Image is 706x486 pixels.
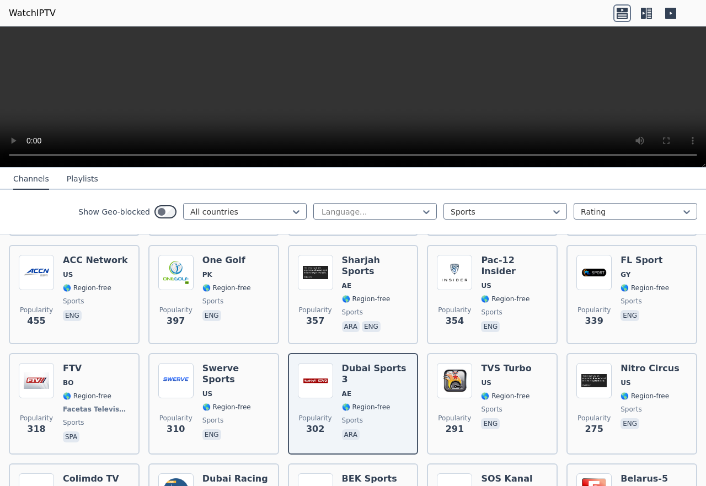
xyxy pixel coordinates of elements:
[438,414,471,423] span: Popularity
[621,284,669,292] span: 🌎 Region-free
[481,363,531,374] h6: TVS Turbo
[481,255,548,277] h6: Pac-12 Insider
[298,255,333,290] img: Sharjah Sports
[621,363,680,374] h6: Nitro Circus
[306,423,324,436] span: 302
[158,255,194,290] img: One Golf
[202,297,223,306] span: sports
[27,423,45,436] span: 318
[167,423,185,436] span: 310
[306,314,324,328] span: 357
[63,297,84,306] span: sports
[158,363,194,398] img: Swerve Sports
[63,431,79,442] p: spa
[27,314,45,328] span: 455
[481,308,502,317] span: sports
[63,270,73,279] span: US
[446,314,464,328] span: 354
[20,414,53,423] span: Popularity
[576,255,612,290] img: FL Sport
[202,389,212,398] span: US
[19,363,54,398] img: FTV
[342,363,409,385] h6: Dubai Sports 3
[63,255,128,266] h6: ACC Network
[13,169,49,190] button: Channels
[621,310,639,321] p: eng
[202,255,251,266] h6: One Golf
[63,363,130,374] h6: FTV
[621,270,630,279] span: GY
[585,314,603,328] span: 339
[342,308,363,317] span: sports
[202,284,251,292] span: 🌎 Region-free
[298,363,333,398] img: Dubai Sports 3
[342,416,363,425] span: sports
[167,314,185,328] span: 397
[362,321,381,332] p: eng
[159,414,192,423] span: Popularity
[481,321,500,332] p: eng
[481,418,500,429] p: eng
[63,473,119,484] h6: Colimdo TV
[299,414,332,423] span: Popularity
[342,429,360,440] p: ara
[342,321,360,332] p: ara
[621,297,641,306] span: sports
[202,429,221,440] p: eng
[438,306,471,314] span: Popularity
[342,281,351,290] span: AE
[621,378,630,387] span: US
[621,473,669,484] h6: Belarus-5
[342,255,409,277] h6: Sharjah Sports
[78,206,150,217] label: Show Geo-blocked
[63,310,82,321] p: eng
[63,418,84,427] span: sports
[576,363,612,398] img: Nitro Circus
[621,255,669,266] h6: FL Sport
[342,389,351,398] span: AE
[437,363,472,398] img: TVS Turbo
[63,392,111,400] span: 🌎 Region-free
[577,306,611,314] span: Popularity
[202,310,221,321] p: eng
[202,270,212,279] span: PK
[481,392,529,400] span: 🌎 Region-free
[577,414,611,423] span: Popularity
[342,403,391,412] span: 🌎 Region-free
[446,423,464,436] span: 291
[342,295,391,303] span: 🌎 Region-free
[299,306,332,314] span: Popularity
[202,416,223,425] span: sports
[19,255,54,290] img: ACC Network
[621,392,669,400] span: 🌎 Region-free
[67,169,98,190] button: Playlists
[159,306,192,314] span: Popularity
[437,255,472,290] img: Pac-12 Insider
[9,7,56,20] a: WatchIPTV
[20,306,53,314] span: Popularity
[202,363,269,385] h6: Swerve Sports
[63,378,73,387] span: BO
[481,405,502,414] span: sports
[621,405,641,414] span: sports
[585,423,603,436] span: 275
[481,281,491,290] span: US
[63,405,127,414] span: Facetas Televisión
[481,378,491,387] span: US
[63,284,111,292] span: 🌎 Region-free
[621,418,639,429] p: eng
[481,295,529,303] span: 🌎 Region-free
[202,403,251,412] span: 🌎 Region-free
